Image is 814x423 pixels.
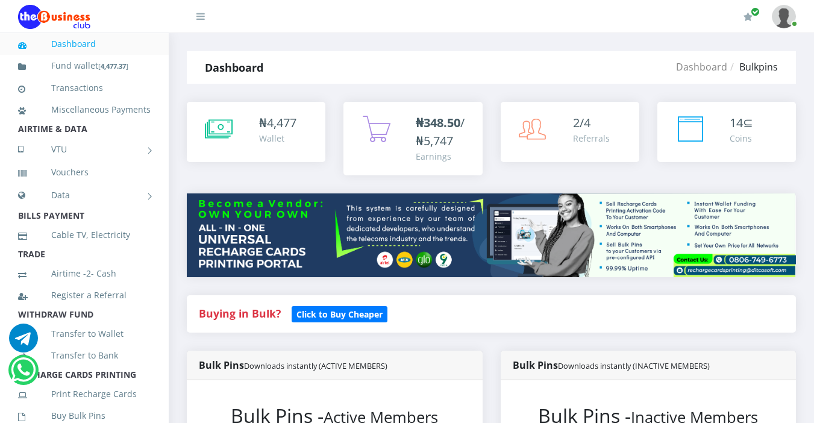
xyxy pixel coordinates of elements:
[296,309,383,320] b: Click to Buy Cheaper
[18,96,151,124] a: Miscellaneous Payments
[259,114,296,132] div: ₦
[205,60,263,75] strong: Dashboard
[730,114,753,132] div: ⊆
[18,30,151,58] a: Dashboard
[744,12,753,22] i: Renew/Upgrade Subscription
[18,221,151,249] a: Cable TV, Electricity
[18,342,151,369] a: Transfer to Bank
[18,281,151,309] a: Register a Referral
[18,74,151,102] a: Transactions
[727,60,778,74] li: Bulkpins
[18,52,151,80] a: Fund wallet[4,477.37]
[573,132,610,145] div: Referrals
[18,320,151,348] a: Transfer to Wallet
[573,114,590,131] span: 2/4
[18,380,151,408] a: Print Recharge Cards
[343,102,482,175] a: ₦348.50/₦5,747 Earnings
[18,134,151,164] a: VTU
[199,359,387,372] strong: Bulk Pins
[730,114,743,131] span: 14
[18,158,151,186] a: Vouchers
[676,60,727,74] a: Dashboard
[267,114,296,131] span: 4,477
[18,5,90,29] img: Logo
[772,5,796,28] img: User
[558,360,710,371] small: Downloads instantly (INACTIVE MEMBERS)
[416,114,460,131] b: ₦348.50
[18,180,151,210] a: Data
[730,132,753,145] div: Coins
[513,359,710,372] strong: Bulk Pins
[416,150,470,163] div: Earnings
[199,306,281,321] strong: Buying in Bulk?
[11,365,36,384] a: Chat for support
[187,193,796,277] img: multitenant_rcp.png
[18,260,151,287] a: Airtime -2- Cash
[501,102,639,162] a: 2/4 Referrals
[101,61,126,70] b: 4,477.37
[9,333,38,352] a: Chat for support
[416,114,465,149] span: /₦5,747
[244,360,387,371] small: Downloads instantly (ACTIVE MEMBERS)
[98,61,128,70] small: [ ]
[187,102,325,162] a: ₦4,477 Wallet
[259,132,296,145] div: Wallet
[751,7,760,16] span: Renew/Upgrade Subscription
[292,306,387,321] a: Click to Buy Cheaper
